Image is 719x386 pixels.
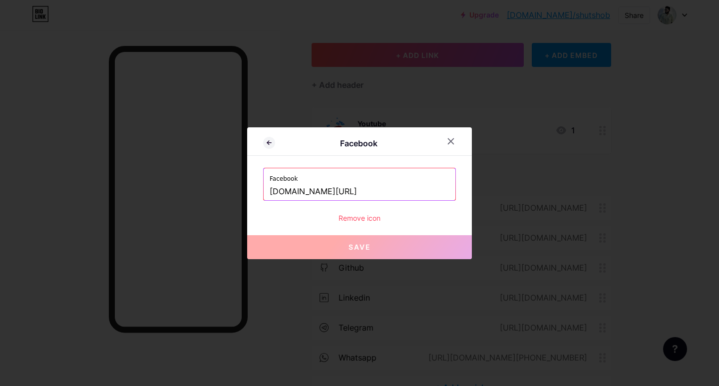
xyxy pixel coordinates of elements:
div: Remove icon [263,213,456,223]
div: Facebook [275,137,442,149]
button: Save [247,235,472,259]
label: Facebook [270,168,449,183]
input: https://facebook.com/pageurl [270,183,449,200]
span: Save [349,243,371,251]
